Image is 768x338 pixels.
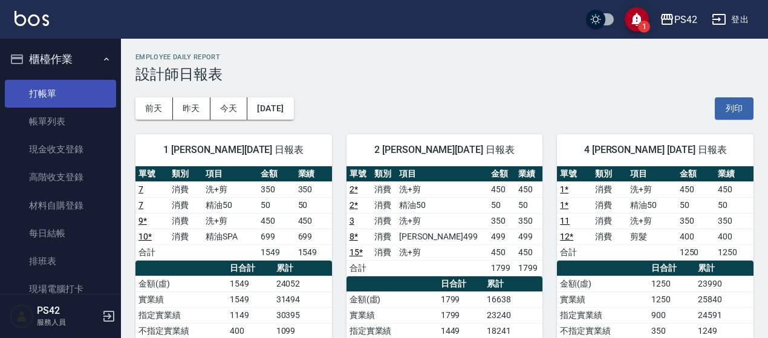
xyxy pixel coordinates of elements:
th: 項目 [627,166,677,182]
th: 業績 [715,166,753,182]
button: 列印 [715,97,753,120]
span: 2 [PERSON_NAME][DATE] 日報表 [361,144,529,156]
h2: Employee Daily Report [135,53,753,61]
td: 消費 [371,197,396,213]
td: 1799 [488,260,515,276]
td: 400 [677,229,715,244]
button: 登出 [707,8,753,31]
a: 高階收支登錄 [5,163,116,191]
td: 350 [258,181,295,197]
th: 業績 [295,166,332,182]
th: 日合計 [227,261,273,276]
a: 排班表 [5,247,116,275]
button: save [625,7,649,31]
th: 金額 [258,166,295,182]
td: 實業績 [135,291,227,307]
td: 合計 [557,244,592,260]
td: 350 [677,213,715,229]
td: 1549 [258,244,295,260]
td: 1149 [227,307,273,323]
td: 消費 [169,181,202,197]
td: 1799 [515,260,542,276]
td: 450 [515,244,542,260]
td: 1250 [648,276,695,291]
a: 現金收支登錄 [5,135,116,163]
button: 櫃檯作業 [5,44,116,75]
a: 3 [350,216,354,226]
td: 25840 [695,291,753,307]
td: 實業績 [557,291,648,307]
button: 今天 [210,97,248,120]
td: 洗+剪 [627,213,677,229]
th: 類別 [169,166,202,182]
td: 金額(虛) [135,276,227,291]
td: 50 [715,197,753,213]
th: 日合計 [648,261,695,276]
td: 消費 [169,213,202,229]
td: 1250 [715,244,753,260]
td: 450 [295,213,332,229]
td: 洗+剪 [203,213,258,229]
td: 450 [677,181,715,197]
td: 1799 [438,307,484,323]
td: 350 [488,213,515,229]
td: 消費 [371,244,396,260]
button: [DATE] [247,97,293,120]
td: 1250 [677,244,715,260]
a: 打帳單 [5,80,116,108]
a: 現場電腦打卡 [5,275,116,303]
td: 消費 [169,197,202,213]
td: 30395 [273,307,332,323]
td: [PERSON_NAME]499 [396,229,488,244]
table: a dense table [557,166,753,261]
td: 499 [488,229,515,244]
td: 50 [677,197,715,213]
td: 洗+剪 [203,181,258,197]
td: 24052 [273,276,332,291]
td: 消費 [592,213,627,229]
h3: 設計師日報表 [135,66,753,83]
th: 累計 [484,276,542,292]
th: 單號 [135,166,169,182]
td: 消費 [592,229,627,244]
td: 350 [715,213,753,229]
th: 類別 [371,166,396,182]
td: 499 [515,229,542,244]
td: 洗+剪 [396,213,488,229]
td: 消費 [371,229,396,244]
th: 類別 [592,166,627,182]
td: 合計 [347,260,371,276]
span: 1 [PERSON_NAME][DATE] 日報表 [150,144,317,156]
table: a dense table [135,166,332,261]
td: 450 [488,244,515,260]
td: 1549 [227,291,273,307]
div: PS42 [674,12,697,27]
span: 1 [638,21,650,33]
th: 日合計 [438,276,484,292]
td: 實業績 [347,307,438,323]
td: 洗+剪 [396,244,488,260]
td: 400 [715,229,753,244]
td: 50 [515,197,542,213]
button: 前天 [135,97,173,120]
td: 洗+剪 [627,181,677,197]
a: 7 [138,200,143,210]
td: 1549 [227,276,273,291]
td: 50 [258,197,295,213]
td: 洗+剪 [396,181,488,197]
img: Person [10,304,34,328]
td: 消費 [592,181,627,197]
td: 350 [515,213,542,229]
th: 金額 [677,166,715,182]
td: 450 [488,181,515,197]
td: 699 [295,229,332,244]
td: 金額(虛) [557,276,648,291]
td: 1799 [438,291,484,307]
td: 450 [258,213,295,229]
td: 450 [515,181,542,197]
a: 每日結帳 [5,219,116,247]
td: 1250 [648,291,695,307]
td: 精油50 [396,197,488,213]
th: 累計 [273,261,332,276]
td: 合計 [135,244,169,260]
